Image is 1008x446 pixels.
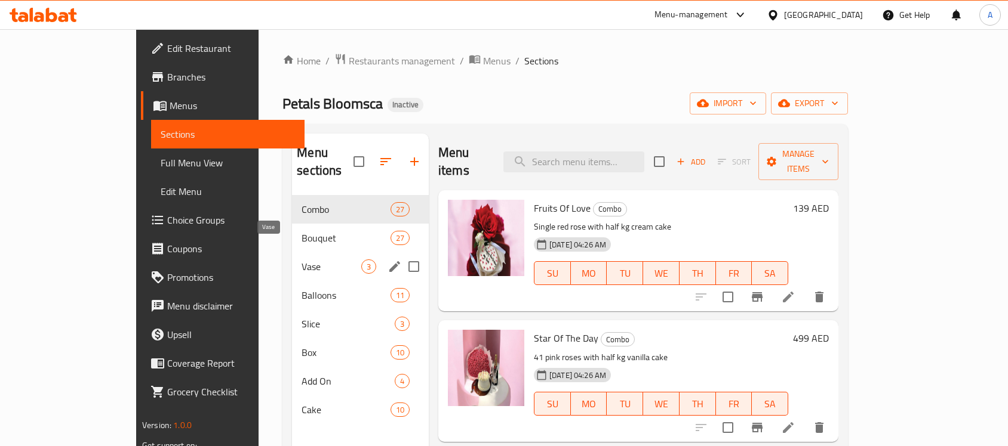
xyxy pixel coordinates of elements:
[325,54,330,68] li: /
[391,402,410,417] div: items
[292,281,429,309] div: Balloons11
[391,233,409,244] span: 27
[768,147,829,176] span: Manage items
[292,395,429,424] div: Cake10
[167,299,295,313] span: Menu disclaimer
[643,261,680,285] button: WE
[534,199,591,217] span: Fruits Of Love
[292,190,429,429] nav: Menu sections
[161,156,295,170] span: Full Menu View
[391,204,409,215] span: 27
[170,98,295,113] span: Menus
[752,261,788,285] button: SA
[391,231,410,245] div: items
[151,120,305,148] a: Sections
[684,395,711,413] span: TH
[167,241,295,256] span: Coupons
[141,349,305,377] a: Coverage Report
[292,252,429,281] div: Vase3edit
[391,290,409,301] span: 11
[302,345,390,360] span: Box
[716,261,752,285] button: FR
[672,153,710,171] span: Add item
[151,148,305,177] a: Full Menu View
[534,219,788,234] p: Single red rose with half kg cream cake
[607,392,643,416] button: TU
[721,265,748,282] span: FR
[545,370,611,381] span: [DATE] 04:26 AM
[141,263,305,292] a: Promotions
[576,265,603,282] span: MO
[391,404,409,416] span: 10
[675,155,707,169] span: Add
[648,265,675,282] span: WE
[302,202,390,216] span: Combo
[699,96,757,111] span: import
[539,265,566,282] span: SU
[780,96,838,111] span: export
[167,213,295,227] span: Choice Groups
[141,377,305,406] a: Grocery Checklist
[607,261,643,285] button: TU
[292,195,429,224] div: Combo27
[302,259,361,274] span: Vase
[793,330,829,346] h6: 499 AED
[534,350,788,365] p: 41 pink roses with half kg vanilla cake
[161,184,295,199] span: Edit Menu
[141,234,305,263] a: Coupons
[611,265,638,282] span: TU
[448,200,524,276] img: Fruits Of Love
[534,261,571,285] button: SU
[388,100,423,110] span: Inactive
[601,333,634,346] span: Combo
[771,92,848,114] button: export
[167,356,295,370] span: Coverage Report
[141,292,305,320] a: Menu disclaimer
[757,265,783,282] span: SA
[988,8,992,21] span: A
[302,288,390,302] span: Balloons
[601,332,635,346] div: Combo
[784,8,863,21] div: [GEOGRAPHIC_DATA]
[292,367,429,395] div: Add On4
[334,53,455,69] a: Restaurants management
[302,317,395,331] span: Slice
[793,200,829,216] h6: 139 AED
[611,395,638,413] span: TU
[362,261,376,272] span: 3
[388,98,423,112] div: Inactive
[395,374,410,388] div: items
[395,317,410,331] div: items
[757,395,783,413] span: SA
[469,53,511,69] a: Menus
[594,202,626,216] span: Combo
[292,338,429,367] div: Box10
[534,392,571,416] button: SU
[571,261,607,285] button: MO
[690,92,766,114] button: import
[302,402,390,417] span: Cake
[539,395,566,413] span: SU
[576,395,603,413] span: MO
[297,144,354,179] h2: Menu sections
[805,283,834,311] button: delete
[715,415,740,440] span: Select to update
[781,290,795,304] a: Edit menu item
[346,149,371,174] span: Select all sections
[391,288,410,302] div: items
[680,392,716,416] button: TH
[386,258,404,275] button: edit
[361,259,376,274] div: items
[302,374,395,388] span: Add On
[292,309,429,338] div: Slice3
[167,385,295,399] span: Grocery Checklist
[721,395,748,413] span: FR
[648,395,675,413] span: WE
[141,320,305,349] a: Upsell
[781,420,795,435] a: Edit menu item
[292,224,429,252] div: Bouquet27
[758,143,838,180] button: Manage items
